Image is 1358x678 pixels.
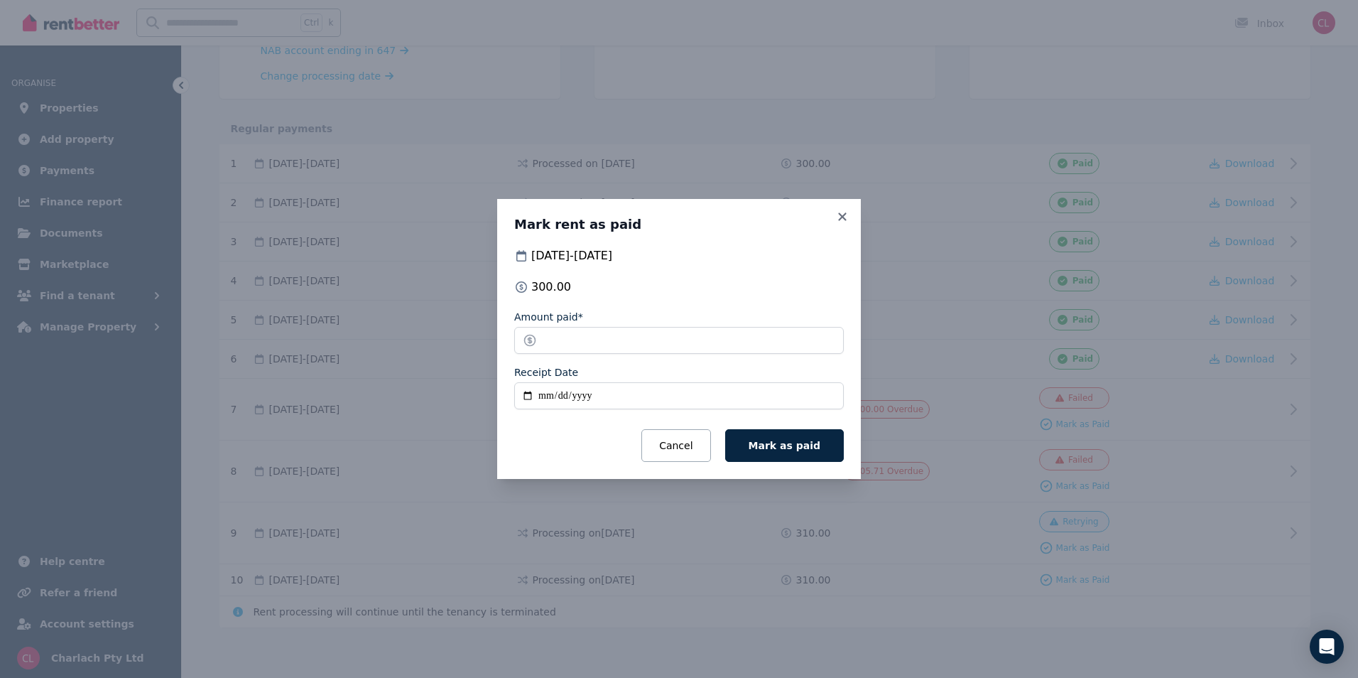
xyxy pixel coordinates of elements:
[531,279,571,296] span: 300.00
[1310,630,1344,664] div: Open Intercom Messenger
[725,429,844,462] button: Mark as paid
[531,247,612,264] span: [DATE] - [DATE]
[749,440,820,451] span: Mark as paid
[514,216,844,233] h3: Mark rent as paid
[641,429,710,462] button: Cancel
[514,365,578,380] label: Receipt Date
[514,310,583,324] label: Amount paid*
